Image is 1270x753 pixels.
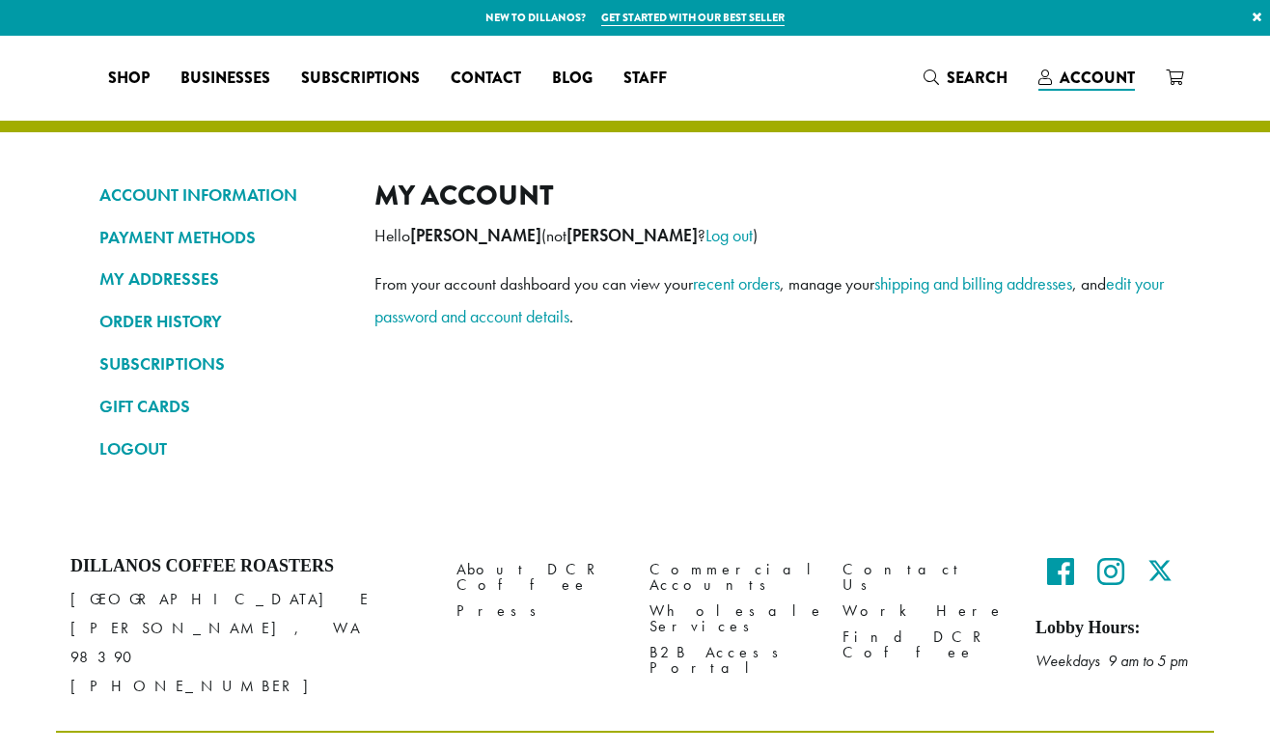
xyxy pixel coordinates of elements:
[301,67,420,91] span: Subscriptions
[552,67,593,91] span: Blog
[99,263,345,295] a: MY ADDRESSES
[451,67,521,91] span: Contact
[99,179,345,481] nav: Account pages
[99,348,345,380] a: SUBSCRIPTIONS
[1035,651,1188,671] em: Weekdays 9 am to 5 pm
[99,305,345,338] a: ORDER HISTORY
[693,272,780,294] a: recent orders
[99,179,345,211] a: ACCOUNT INFORMATION
[608,63,682,94] a: Staff
[374,179,1171,212] h2: My account
[180,67,270,91] span: Businesses
[947,67,1008,89] span: Search
[842,599,1007,625] a: Work Here
[908,62,1023,94] a: Search
[410,225,541,246] strong: [PERSON_NAME]
[842,556,1007,598] a: Contact Us
[874,272,1072,294] a: shipping and billing addresses
[566,225,698,246] strong: [PERSON_NAME]
[374,267,1171,333] p: From your account dashboard you can view your , manage your , and .
[623,67,667,91] span: Staff
[108,67,150,91] span: Shop
[705,224,753,246] a: Log out
[1035,618,1200,639] h5: Lobby Hours:
[649,556,814,598] a: Commercial Accounts
[601,10,785,26] a: Get started with our best seller
[456,556,621,598] a: About DCR Coffee
[99,432,345,465] a: LOGOUT
[649,599,814,640] a: Wholesale Services
[70,585,428,701] p: [GEOGRAPHIC_DATA] E [PERSON_NAME], WA 98390 [PHONE_NUMBER]
[1060,67,1135,89] span: Account
[99,221,345,254] a: PAYMENT METHODS
[649,640,814,682] a: B2B Access Portal
[70,556,428,577] h4: Dillanos Coffee Roasters
[93,63,165,94] a: Shop
[99,390,345,423] a: GIFT CARDS
[456,599,621,625] a: Press
[374,219,1171,252] p: Hello (not ? )
[842,625,1007,666] a: Find DCR Coffee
